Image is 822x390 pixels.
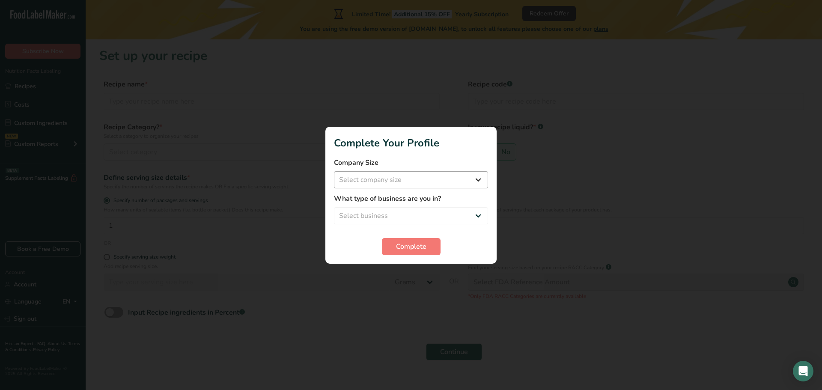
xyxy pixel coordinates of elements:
h1: Complete Your Profile [334,135,488,151]
label: What type of business are you in? [334,194,488,204]
button: Complete [382,238,441,255]
div: Open Intercom Messenger [793,361,813,381]
label: Company Size [334,158,488,168]
span: Complete [396,241,426,252]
